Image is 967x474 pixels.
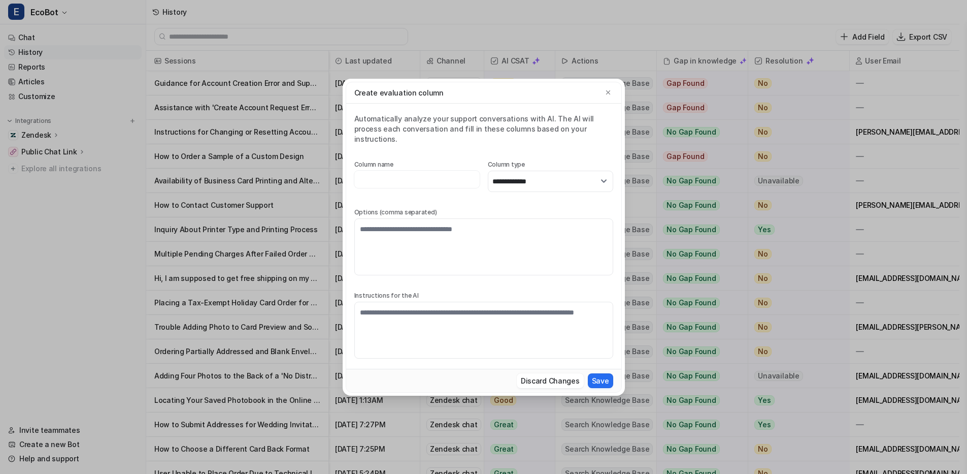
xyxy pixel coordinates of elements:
label: Instructions for the AI [354,292,613,300]
button: Discard Changes [517,373,584,388]
p: Create evaluation column [354,87,444,98]
button: Save [588,373,613,388]
label: Column type [488,161,613,169]
div: Automatically analyze your support conversations with AI. The AI will process each conversation a... [354,114,613,144]
label: Column name [354,161,480,169]
label: Options (comma separated) [354,208,613,216]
